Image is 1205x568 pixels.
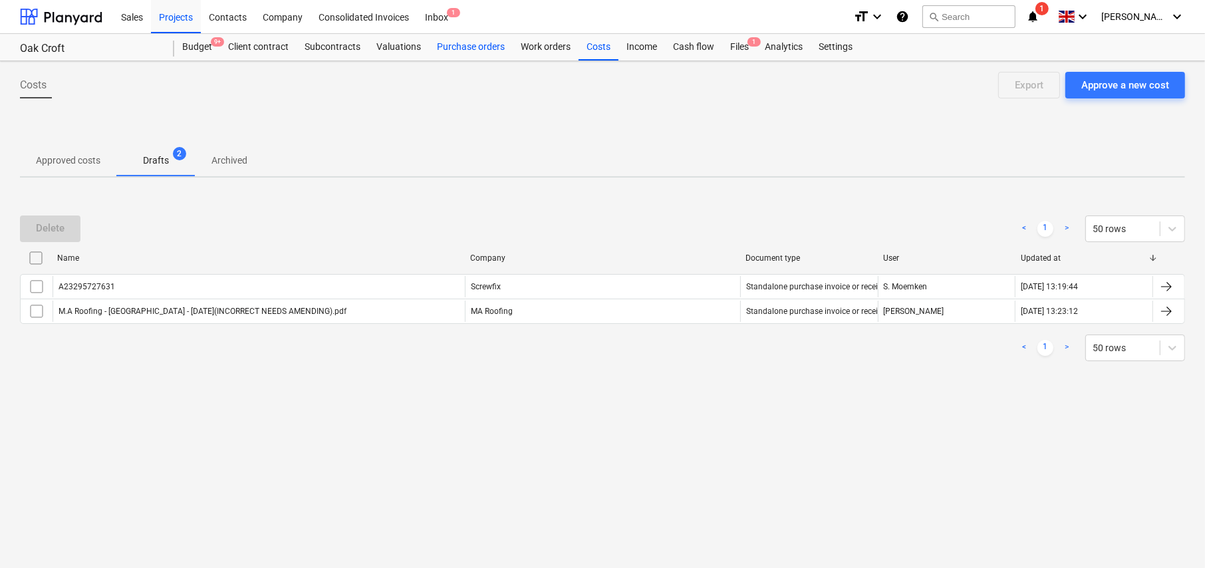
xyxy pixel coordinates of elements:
a: Subcontracts [297,34,368,61]
span: 1 [747,37,761,47]
a: Page 1 is your current page [1037,221,1053,237]
p: Drafts [143,154,169,168]
a: Costs [579,34,618,61]
div: Company [470,253,735,263]
p: Archived [211,154,247,168]
div: Name [57,253,460,263]
a: Budget9+ [174,34,220,61]
button: Approve a new cost [1065,72,1185,98]
i: keyboard_arrow_down [869,9,885,25]
a: Files1 [722,34,757,61]
span: 1 [447,8,460,17]
div: Document type [745,253,872,263]
i: keyboard_arrow_down [1169,9,1185,25]
button: Search [922,5,1015,28]
div: S. Moemken [878,276,1015,297]
a: Next page [1059,340,1075,356]
div: [DATE] 13:19:44 [1021,282,1078,291]
a: Previous page [1016,340,1032,356]
div: A23295727631 [59,282,115,291]
i: Knowledge base [896,9,909,25]
a: Settings [811,34,861,61]
span: 2 [173,147,186,160]
a: Analytics [757,34,811,61]
div: Standalone purchase invoice or receipt [746,282,885,291]
span: 9+ [211,37,224,47]
a: Purchase orders [429,34,513,61]
div: Oak Croft [20,42,158,56]
i: keyboard_arrow_down [1075,9,1091,25]
a: Valuations [368,34,429,61]
span: 1 [1035,2,1049,15]
span: [PERSON_NAME] [1101,11,1168,22]
div: Updated at [1021,253,1148,263]
div: Screwfix [465,276,740,297]
div: Standalone purchase invoice or receipt [746,307,885,316]
a: Next page [1059,221,1075,237]
p: Approved costs [36,154,100,168]
span: Costs [20,77,47,93]
a: Previous page [1016,221,1032,237]
i: notifications [1026,9,1039,25]
i: format_size [853,9,869,25]
iframe: Chat Widget [1138,504,1205,568]
div: Approve a new cost [1081,76,1169,94]
a: Cash flow [665,34,722,61]
div: [PERSON_NAME] [878,301,1015,322]
div: Files [722,34,757,61]
div: User [883,253,1010,263]
a: Page 1 is your current page [1037,340,1053,356]
span: search [928,11,939,22]
a: Income [618,34,665,61]
div: Budget [174,34,220,61]
div: MA Roofing [465,301,740,322]
a: Client contract [220,34,297,61]
div: M.A Roofing - [GEOGRAPHIC_DATA] - [DATE](INCORRECT NEEDS AMENDING).pdf [59,307,346,316]
div: [DATE] 13:23:12 [1021,307,1078,316]
a: Work orders [513,34,579,61]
